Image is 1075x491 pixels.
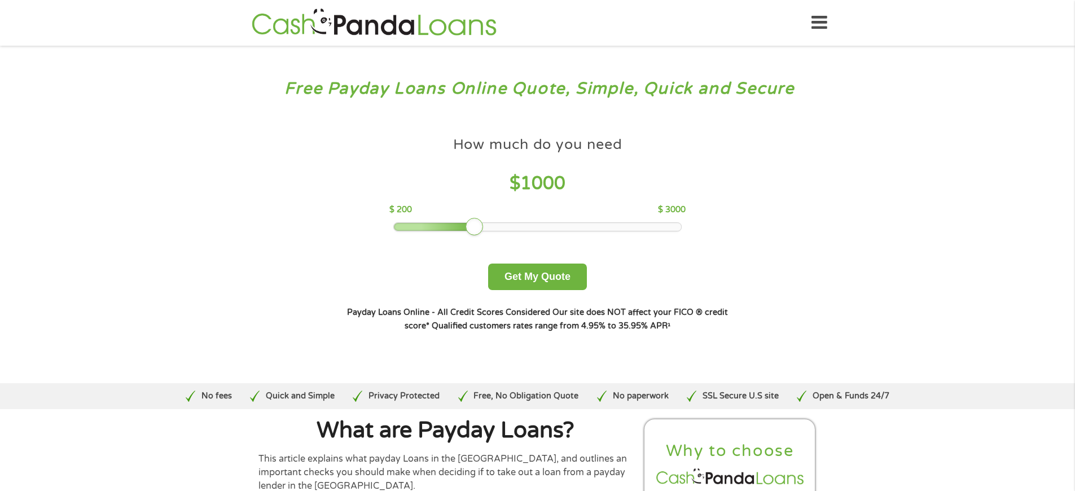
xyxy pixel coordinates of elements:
img: GetLoanNow Logo [248,7,500,39]
p: No paperwork [613,390,669,402]
h4: $ [389,172,686,195]
p: Free, No Obligation Quote [473,390,578,402]
strong: Payday Loans Online - All Credit Scores Considered [347,308,550,317]
p: SSL Secure U.S site [703,390,779,402]
p: Open & Funds 24/7 [813,390,889,402]
h3: Free Payday Loans Online Quote, Simple, Quick and Secure [33,78,1043,99]
p: $ 200 [389,204,412,216]
button: Get My Quote [488,264,587,290]
h4: How much do you need [453,135,622,154]
p: Quick and Simple [266,390,335,402]
h2: Why to choose [654,441,806,462]
p: $ 3000 [658,204,686,216]
span: 1000 [520,173,565,194]
p: Privacy Protected [368,390,440,402]
h1: What are Payday Loans? [258,419,633,442]
strong: Qualified customers rates range from 4.95% to 35.95% APR¹ [432,321,670,331]
strong: Our site does NOT affect your FICO ® credit score* [405,308,728,331]
p: No fees [201,390,232,402]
